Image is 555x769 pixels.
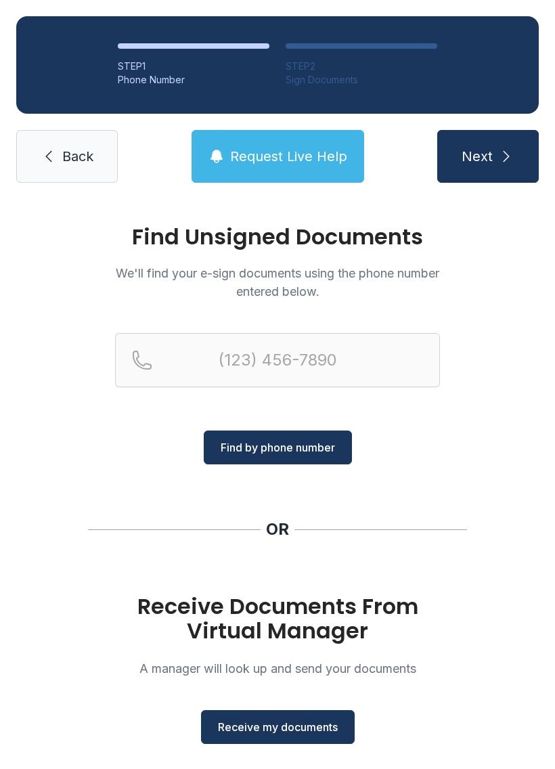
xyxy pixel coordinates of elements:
[115,594,440,643] h1: Receive Documents From Virtual Manager
[115,333,440,387] input: Reservation phone number
[266,519,289,540] div: OR
[286,73,437,87] div: Sign Documents
[286,60,437,73] div: STEP 2
[62,147,93,166] span: Back
[118,73,269,87] div: Phone Number
[115,226,440,248] h1: Find Unsigned Documents
[230,147,347,166] span: Request Live Help
[118,60,269,73] div: STEP 1
[462,147,493,166] span: Next
[115,264,440,301] p: We'll find your e-sign documents using the phone number entered below.
[218,719,338,735] span: Receive my documents
[115,659,440,678] p: A manager will look up and send your documents
[221,439,335,456] span: Find by phone number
